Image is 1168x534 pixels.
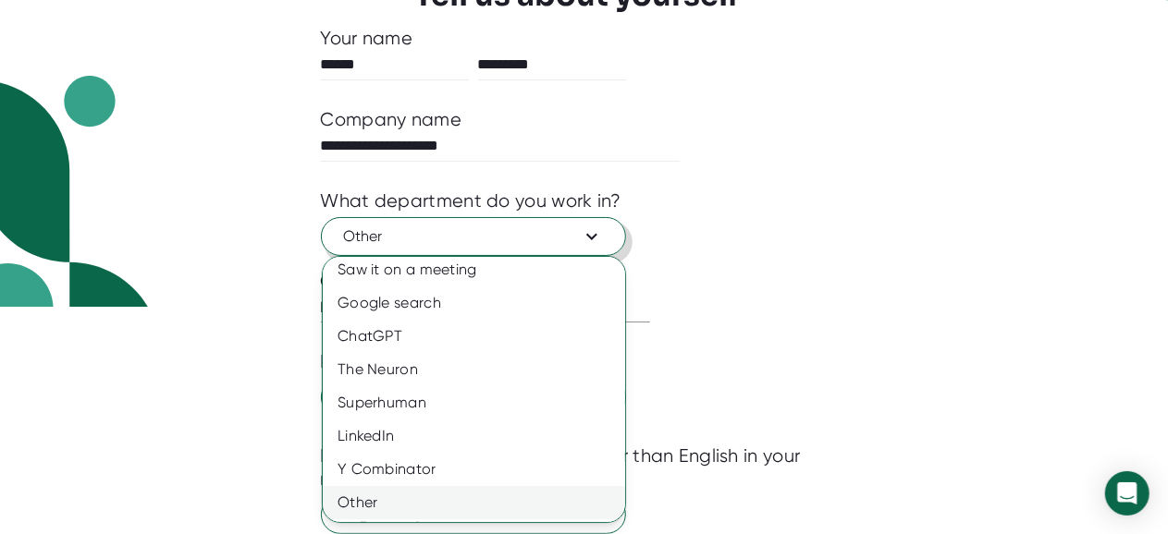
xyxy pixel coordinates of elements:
[1105,471,1150,516] div: Open Intercom Messenger
[323,419,639,453] div: LinkedIn
[323,286,639,320] div: Google search
[323,386,639,419] div: Superhuman
[323,320,639,353] div: ChatGPT
[323,353,639,386] div: The Neuron
[323,486,639,519] div: Other
[323,453,639,486] div: Y Combinator
[323,253,639,286] div: Saw it on a meeting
